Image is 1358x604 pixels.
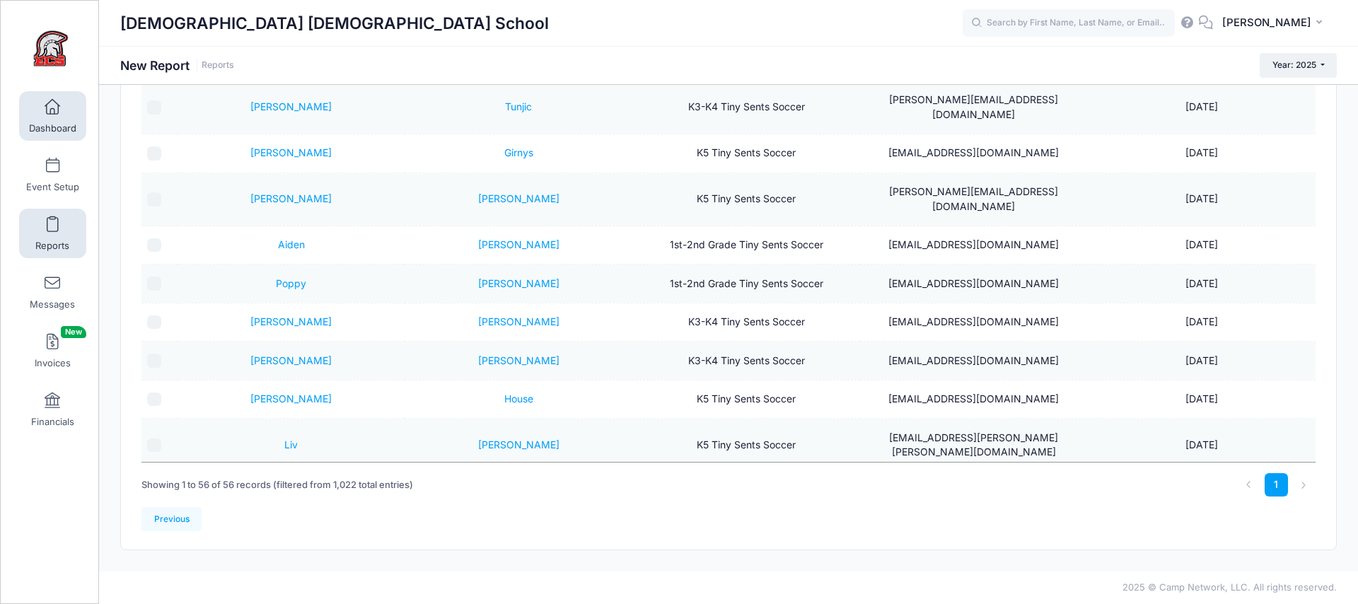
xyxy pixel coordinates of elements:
a: [PERSON_NAME] [478,192,559,204]
td: [DATE] [1088,81,1316,134]
td: K5 Tiny Sents Soccer [632,173,860,226]
a: Event Setup [19,150,86,199]
input: Search by First Name, Last Name, or Email... [963,9,1175,37]
td: [EMAIL_ADDRESS][DOMAIN_NAME] [860,265,1088,303]
span: Dashboard [29,122,76,134]
a: Reports [202,60,234,71]
span: Reports [35,240,69,252]
td: K3-K4 Tiny Sents Soccer [632,303,860,342]
td: [EMAIL_ADDRESS][DOMAIN_NAME] [860,381,1088,419]
button: Year: 2025 [1260,53,1337,77]
a: Messages [19,267,86,317]
a: Evangelical Christian School [1,15,100,82]
td: [EMAIL_ADDRESS][DOMAIN_NAME] [860,226,1088,265]
td: K5 Tiny Sents Soccer [632,381,860,419]
a: [PERSON_NAME] [250,393,332,405]
a: [PERSON_NAME] [478,315,559,327]
span: Financials [31,416,74,428]
td: [EMAIL_ADDRESS][PERSON_NAME][PERSON_NAME][DOMAIN_NAME] [860,419,1088,472]
td: 1st-2nd Grade Tiny Sents Soccer [632,226,860,265]
a: 1 [1265,473,1288,496]
td: K5 Tiny Sents Soccer [632,419,860,472]
span: [PERSON_NAME] [1222,15,1311,30]
td: [DATE] [1088,226,1316,265]
button: [PERSON_NAME] [1213,7,1337,40]
a: Reports [19,209,86,258]
a: Girnys [504,146,533,158]
a: [PERSON_NAME] [250,100,332,112]
td: [DATE] [1088,173,1316,226]
span: New [61,326,86,338]
h1: New Report [120,58,234,73]
td: K5 Tiny Sents Soccer [632,134,860,173]
a: Liv [284,439,298,451]
a: Previous [141,507,202,531]
td: [DATE] [1088,303,1316,342]
td: [EMAIL_ADDRESS][DOMAIN_NAME] [860,342,1088,380]
a: [PERSON_NAME] [250,315,332,327]
a: [PERSON_NAME] [250,354,332,366]
td: [DATE] [1088,134,1316,173]
a: InvoicesNew [19,326,86,376]
a: Aiden [278,238,305,250]
a: [PERSON_NAME] [478,354,559,366]
span: Year: 2025 [1272,59,1316,70]
td: [DATE] [1088,381,1316,419]
td: [DATE] [1088,419,1316,472]
td: K3-K4 Tiny Sents Soccer [632,81,860,134]
span: Messages [30,298,75,310]
img: Evangelical Christian School [24,22,77,75]
td: [EMAIL_ADDRESS][DOMAIN_NAME] [860,303,1088,342]
td: K3-K4 Tiny Sents Soccer [632,342,860,380]
td: [DATE] [1088,342,1316,380]
div: Showing 1 to 56 of 56 records (filtered from 1,022 total entries) [141,469,413,501]
a: House [504,393,533,405]
span: 2025 © Camp Network, LLC. All rights reserved. [1122,581,1337,593]
a: [PERSON_NAME] [478,439,559,451]
a: Financials [19,385,86,434]
a: Dashboard [19,91,86,141]
td: [PERSON_NAME][EMAIL_ADDRESS][DOMAIN_NAME] [860,81,1088,134]
span: Invoices [35,357,71,369]
a: Poppy [276,277,306,289]
a: [PERSON_NAME] [250,146,332,158]
td: [DATE] [1088,265,1316,303]
td: [EMAIL_ADDRESS][DOMAIN_NAME] [860,134,1088,173]
a: [PERSON_NAME] [478,238,559,250]
a: Tunjic [505,100,532,112]
span: Event Setup [26,181,79,193]
h1: [DEMOGRAPHIC_DATA] [DEMOGRAPHIC_DATA] School [120,7,549,40]
a: [PERSON_NAME] [478,277,559,289]
td: 1st-2nd Grade Tiny Sents Soccer [632,265,860,303]
td: [PERSON_NAME][EMAIL_ADDRESS][DOMAIN_NAME] [860,173,1088,226]
a: [PERSON_NAME] [250,192,332,204]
